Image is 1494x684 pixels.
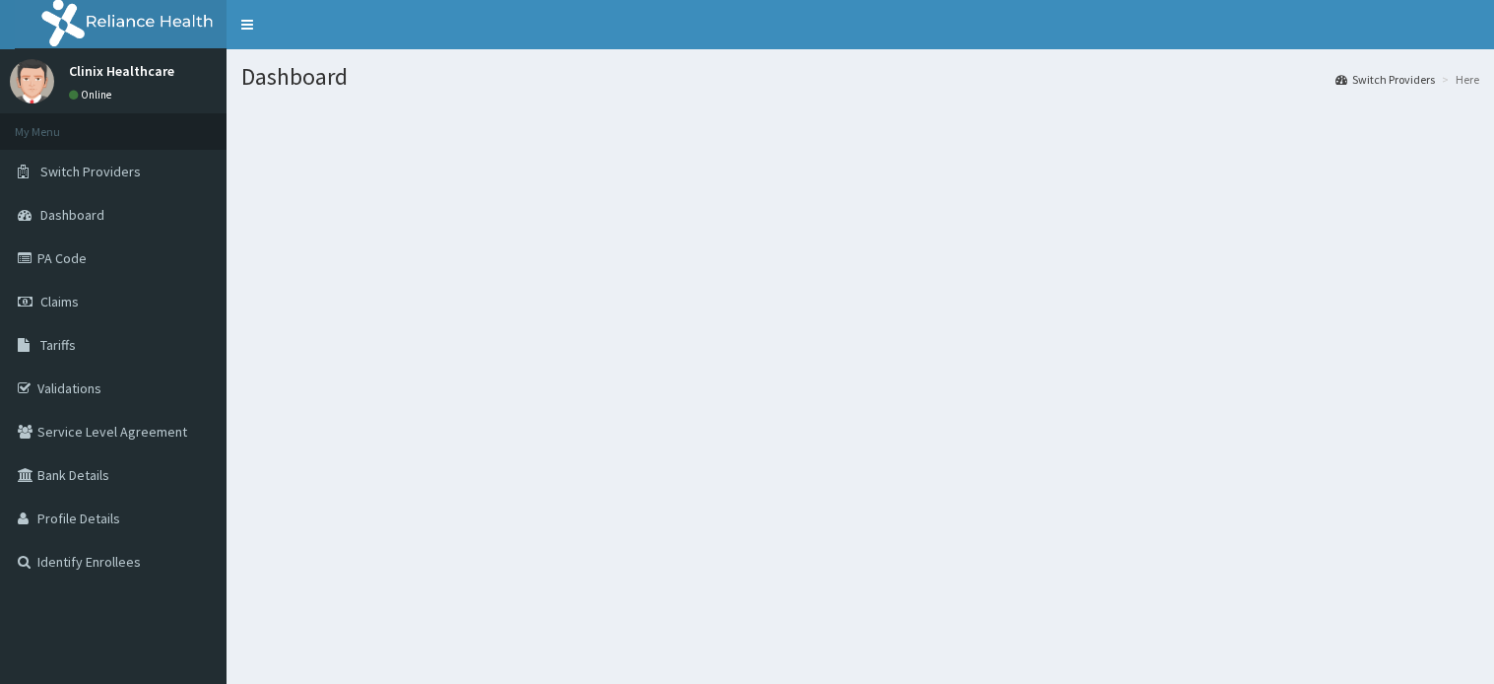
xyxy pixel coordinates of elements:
[241,64,1479,90] h1: Dashboard
[10,59,54,103] img: User Image
[69,64,174,78] p: Clinix Healthcare
[40,293,79,310] span: Claims
[40,163,141,180] span: Switch Providers
[69,88,116,102] a: Online
[1437,71,1479,88] li: Here
[1335,71,1435,88] a: Switch Providers
[40,206,104,224] span: Dashboard
[40,336,76,354] span: Tariffs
